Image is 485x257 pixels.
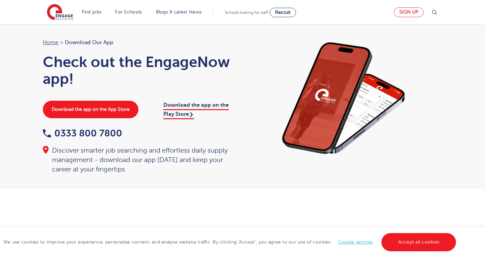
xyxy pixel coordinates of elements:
span: > [60,39,63,45]
span: We use cookies to improve your experience, personalise content, and analyse website traffic. By c... [3,239,458,245]
a: 0333 800 7800 [43,128,122,138]
a: Accept all cookies [381,233,456,251]
span: Recruit [275,10,291,15]
div: Discover smarter job searching and effortless daily supply management - download our app [DATE] a... [43,146,236,174]
a: Download the app on the Play Store [163,102,229,119]
a: Download the app on the App Store [43,101,138,118]
a: Find jobs [82,9,102,14]
img: Engage Education [47,4,73,21]
a: Sign up [394,7,424,17]
a: Blogs & Latest News [156,9,202,14]
span: Download our app [65,38,113,47]
nav: breadcrumb [43,38,236,47]
a: Cookie settings [338,239,373,245]
a: Home [43,39,58,45]
h1: Check out the EngageNow app! [43,54,236,87]
span: Schools looking for staff [225,10,268,15]
a: Recruit [270,8,296,17]
a: For Schools [115,9,142,14]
